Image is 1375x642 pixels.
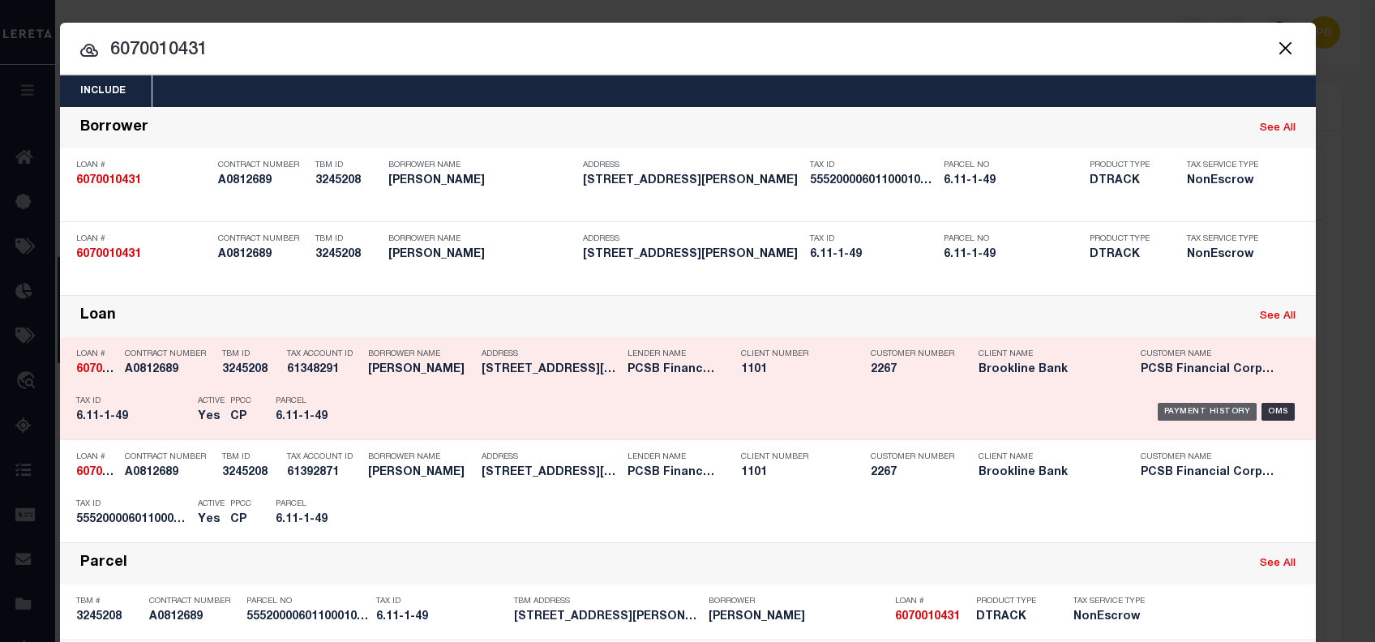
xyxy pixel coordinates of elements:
[628,466,717,480] h5: PCSB Financial Corporation
[230,410,251,424] h5: CP
[76,160,210,170] p: Loan #
[1090,174,1163,188] h5: DTRACK
[1187,234,1268,244] p: Tax Service Type
[76,248,210,262] h5: 6070010431
[709,597,887,606] p: Borrower
[230,513,251,527] h5: CP
[276,396,349,406] p: Parcel
[1158,403,1257,421] div: Payment History
[76,396,190,406] p: Tax ID
[76,467,141,478] strong: 6070010431
[895,611,960,623] strong: 6070010431
[198,396,225,406] p: Active
[979,349,1116,359] p: Client Name
[218,174,307,188] h5: A0812689
[944,248,1082,262] h5: 6.11-1-49
[1275,37,1296,58] button: Close
[76,410,190,424] h5: 6.11-1-49
[76,597,141,606] p: TBM #
[583,174,802,188] h5: 236 BRIARWOOD DRIVE SOMERS NY 10589
[482,466,619,480] h5: 236 BRIARWOOD DRIVE SOMERS NY 10589
[514,597,700,606] p: TBM Address
[368,363,473,377] h5: DEMASI JOSEPH
[976,610,1049,624] h5: DTRACK
[76,249,141,260] strong: 6070010431
[741,349,846,359] p: Client Number
[287,349,360,359] p: Tax Account ID
[895,597,968,606] p: Loan #
[1141,452,1279,462] p: Customer Name
[276,410,349,424] h5: 6.11-1-49
[276,499,349,509] p: Parcel
[287,466,360,480] h5: 61392871
[976,597,1049,606] p: Product Type
[222,363,279,377] h5: 3245208
[810,160,936,170] p: Tax ID
[810,248,936,262] h5: 6.11-1-49
[125,349,214,359] p: Contract Number
[1260,311,1296,322] a: See All
[1261,403,1295,421] div: OMS
[628,452,717,462] p: Lender Name
[871,349,954,359] p: Customer Number
[315,234,380,244] p: TBM ID
[741,466,846,480] h5: 1101
[1187,160,1268,170] p: Tax Service Type
[871,452,954,462] p: Customer Number
[1141,363,1279,377] h5: PCSB Financial Corporation
[810,234,936,244] p: Tax ID
[1260,559,1296,569] a: See All
[1260,123,1296,134] a: See All
[1141,349,1279,359] p: Customer Name
[741,452,846,462] p: Client Number
[230,499,251,509] p: PPCC
[198,513,222,527] h5: Yes
[125,466,214,480] h5: A0812689
[1090,248,1163,262] h5: DTRACK
[198,410,222,424] h5: Yes
[76,452,117,462] p: Loan #
[1141,466,1279,480] h5: PCSB Financial Corporation
[76,175,141,186] strong: 6070010431
[1090,234,1163,244] p: Product Type
[60,36,1316,65] input: Start typing...
[628,349,717,359] p: Lender Name
[76,513,190,527] h5: 55520000601100010490000000
[1090,160,1163,170] p: Product Type
[709,610,887,624] h5: DEMASI JOSEPH
[60,75,146,107] button: Include
[76,363,117,377] h5: 6070010431
[979,363,1116,377] h5: Brookline Bank
[376,597,506,606] p: Tax ID
[944,160,1082,170] p: Parcel No
[76,466,117,480] h5: 6070010431
[388,174,575,188] h5: DEMASI JOSEPH
[979,466,1116,480] h5: Brookline Bank
[80,307,116,326] div: Loan
[125,363,214,377] h5: A0812689
[388,248,575,262] h5: DEMASI JOSEPH
[871,466,952,480] h5: 2267
[80,119,148,138] div: Borrower
[222,452,279,462] p: TBM ID
[125,452,214,462] p: Contract Number
[76,499,190,509] p: Tax ID
[482,363,619,377] h5: 236 BRIARWOOD DRIVE SOMERS NY 10589
[222,349,279,359] p: TBM ID
[1187,174,1268,188] h5: NonEscrow
[368,349,473,359] p: Borrower Name
[76,610,141,624] h5: 3245208
[388,234,575,244] p: Borrower Name
[315,174,380,188] h5: 3245208
[514,610,700,624] h5: 236 BRIARWOOD DRIVE SOMERS NY 10589
[80,554,127,573] div: Parcel
[1073,610,1146,624] h5: NonEscrow
[1073,597,1146,606] p: Tax Service Type
[810,174,936,188] h5: 55520000601100010490000000
[628,363,717,377] h5: PCSB Financial Corporation
[388,160,575,170] p: Borrower Name
[482,349,619,359] p: Address
[979,452,1116,462] p: Client Name
[315,248,380,262] h5: 3245208
[246,597,368,606] p: Parcel No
